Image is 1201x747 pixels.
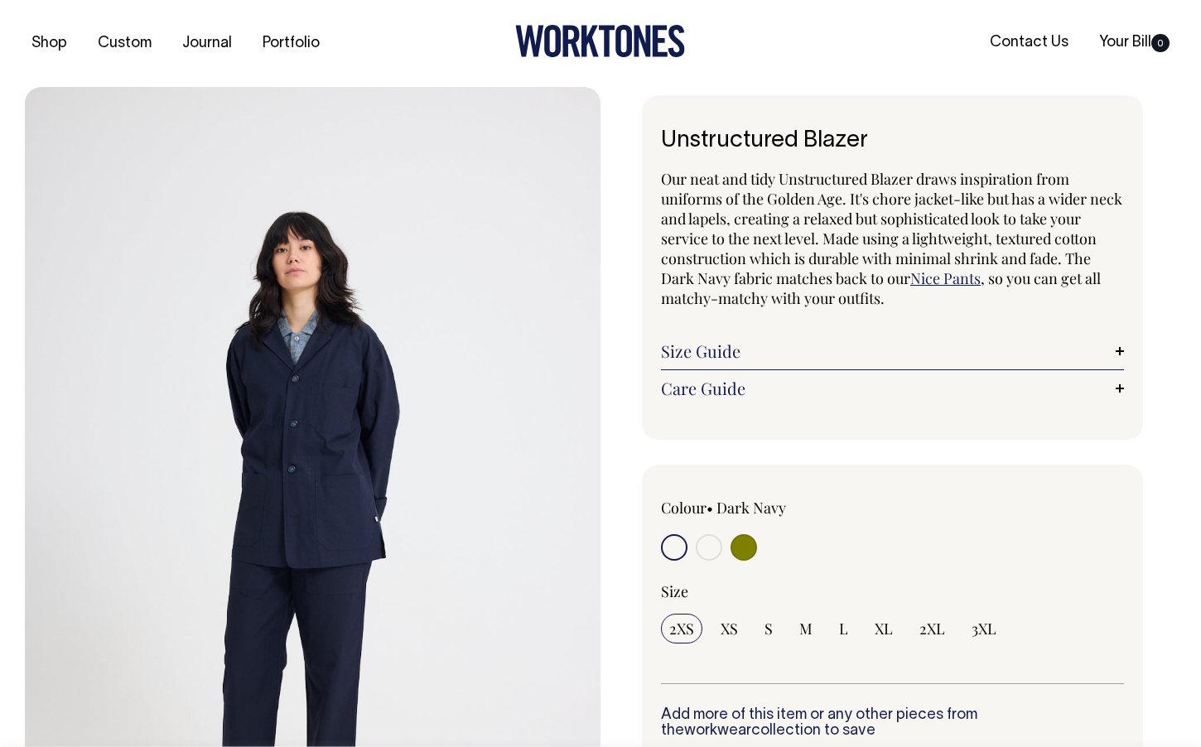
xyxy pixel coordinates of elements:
[764,619,773,639] span: S
[910,268,981,288] a: Nice Pants
[256,30,326,57] a: Portfolio
[661,614,702,643] input: 2XS
[661,378,1124,398] a: Care Guide
[1092,29,1176,56] a: Your Bill0
[756,614,781,643] input: S
[1151,34,1170,52] span: 0
[721,619,738,639] span: XS
[983,29,1075,56] a: Contact Us
[911,614,953,643] input: 2XL
[684,724,751,738] a: workwear
[661,268,1101,308] span: , so you can get all matchy-matchy with your outfits.
[176,30,239,57] a: Journal
[919,619,945,639] span: 2XL
[661,169,1122,288] span: Our neat and tidy Unstructured Blazer draws inspiration from uniforms of the Golden Age. It's cho...
[866,614,901,643] input: XL
[712,614,746,643] input: XS
[799,619,813,639] span: M
[875,619,893,639] span: XL
[25,30,74,57] a: Shop
[661,707,1124,740] h6: Add more of this item or any other pieces from the collection to save
[669,619,694,639] span: 2XS
[707,498,713,518] span: •
[839,619,848,639] span: L
[661,581,1124,601] div: Size
[831,614,856,643] input: L
[972,619,996,639] span: 3XL
[963,614,1005,643] input: 3XL
[91,30,158,57] a: Custom
[716,498,786,518] label: Dark Navy
[661,498,846,518] div: Colour
[661,128,1124,154] h1: Unstructured Blazer
[661,341,1124,361] a: Size Guide
[791,614,821,643] input: M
